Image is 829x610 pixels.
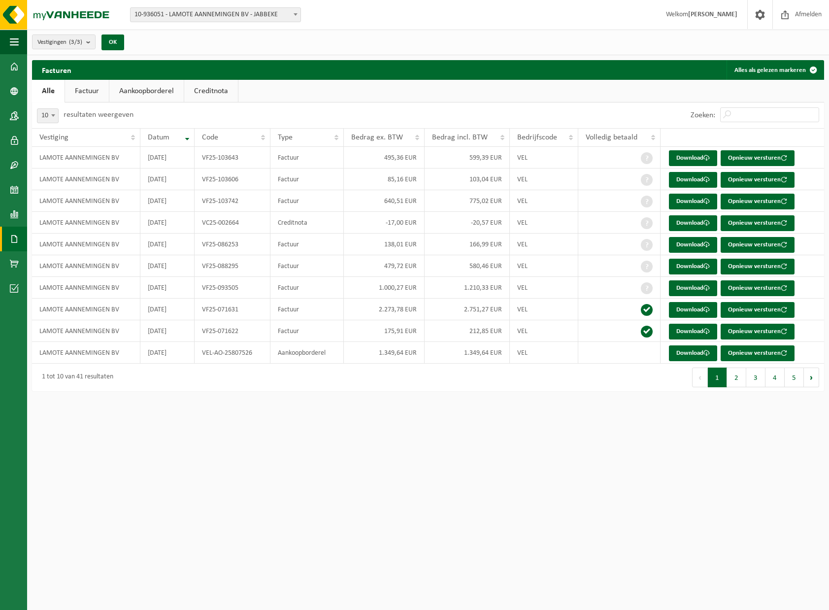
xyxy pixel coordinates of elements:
[804,368,819,387] button: Next
[69,39,82,45] count: (3/3)
[669,215,717,231] a: Download
[432,134,488,141] span: Bedrag incl. BTW
[101,34,124,50] button: OK
[425,234,510,255] td: 166,99 EUR
[669,324,717,339] a: Download
[195,255,270,277] td: VF25-088295
[140,190,195,212] td: [DATE]
[195,212,270,234] td: VC25-002664
[270,342,344,364] td: Aankoopborderel
[344,299,425,320] td: 2.273,78 EUR
[32,234,140,255] td: LAMOTE AANNEMINGEN BV
[510,320,578,342] td: VEL
[140,277,195,299] td: [DATE]
[32,255,140,277] td: LAMOTE AANNEMINGEN BV
[64,111,133,119] label: resultaten weergeven
[425,255,510,277] td: 580,46 EUR
[510,277,578,299] td: VEL
[721,280,795,296] button: Opnieuw versturen
[721,172,795,188] button: Opnieuw versturen
[344,320,425,342] td: 175,91 EUR
[37,35,82,50] span: Vestigingen
[344,190,425,212] td: 640,51 EUR
[37,369,113,386] div: 1 tot 10 van 41 resultaten
[140,255,195,277] td: [DATE]
[692,368,708,387] button: Previous
[669,237,717,253] a: Download
[195,234,270,255] td: VF25-086253
[270,234,344,255] td: Factuur
[148,134,169,141] span: Datum
[344,342,425,364] td: 1.349,64 EUR
[721,302,795,318] button: Opnieuw versturen
[351,134,403,141] span: Bedrag ex. BTW
[270,212,344,234] td: Creditnota
[32,80,65,102] a: Alle
[32,277,140,299] td: LAMOTE AANNEMINGEN BV
[669,302,717,318] a: Download
[510,299,578,320] td: VEL
[344,212,425,234] td: -17,00 EUR
[195,190,270,212] td: VF25-103742
[32,60,81,79] h2: Facturen
[32,169,140,190] td: LAMOTE AANNEMINGEN BV
[140,342,195,364] td: [DATE]
[140,299,195,320] td: [DATE]
[688,11,737,18] strong: [PERSON_NAME]
[37,108,59,123] span: 10
[32,320,140,342] td: LAMOTE AANNEMINGEN BV
[195,299,270,320] td: VF25-071631
[270,147,344,169] td: Factuur
[195,147,270,169] td: VF25-103643
[202,134,218,141] span: Code
[344,255,425,277] td: 479,72 EUR
[32,342,140,364] td: LAMOTE AANNEMINGEN BV
[32,212,140,234] td: LAMOTE AANNEMINGEN BV
[140,147,195,169] td: [DATE]
[727,60,823,80] button: Alles als gelezen markeren
[131,8,300,22] span: 10-936051 - LAMOTE AANNEMINGEN BV - JABBEKE
[425,277,510,299] td: 1.210,33 EUR
[195,277,270,299] td: VF25-093505
[109,80,184,102] a: Aankoopborderel
[721,150,795,166] button: Opnieuw versturen
[669,259,717,274] a: Download
[270,277,344,299] td: Factuur
[669,194,717,209] a: Download
[344,169,425,190] td: 85,16 EUR
[708,368,727,387] button: 1
[140,212,195,234] td: [DATE]
[270,255,344,277] td: Factuur
[727,368,746,387] button: 2
[270,190,344,212] td: Factuur
[669,345,717,361] a: Download
[425,320,510,342] td: 212,85 EUR
[425,169,510,190] td: 103,04 EUR
[721,259,795,274] button: Opnieuw versturen
[32,190,140,212] td: LAMOTE AANNEMINGEN BV
[425,342,510,364] td: 1.349,64 EUR
[270,169,344,190] td: Factuur
[669,280,717,296] a: Download
[32,34,96,49] button: Vestigingen(3/3)
[721,215,795,231] button: Opnieuw versturen
[691,111,715,119] label: Zoeken:
[746,368,765,387] button: 3
[344,147,425,169] td: 495,36 EUR
[785,368,804,387] button: 5
[510,234,578,255] td: VEL
[344,277,425,299] td: 1.000,27 EUR
[344,234,425,255] td: 138,01 EUR
[195,320,270,342] td: VF25-071622
[195,342,270,364] td: VEL-AO-25807526
[32,299,140,320] td: LAMOTE AANNEMINGEN BV
[425,190,510,212] td: 775,02 EUR
[140,169,195,190] td: [DATE]
[140,320,195,342] td: [DATE]
[425,147,510,169] td: 599,39 EUR
[721,194,795,209] button: Opnieuw versturen
[32,147,140,169] td: LAMOTE AANNEMINGEN BV
[586,134,637,141] span: Volledig betaald
[278,134,293,141] span: Type
[65,80,109,102] a: Factuur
